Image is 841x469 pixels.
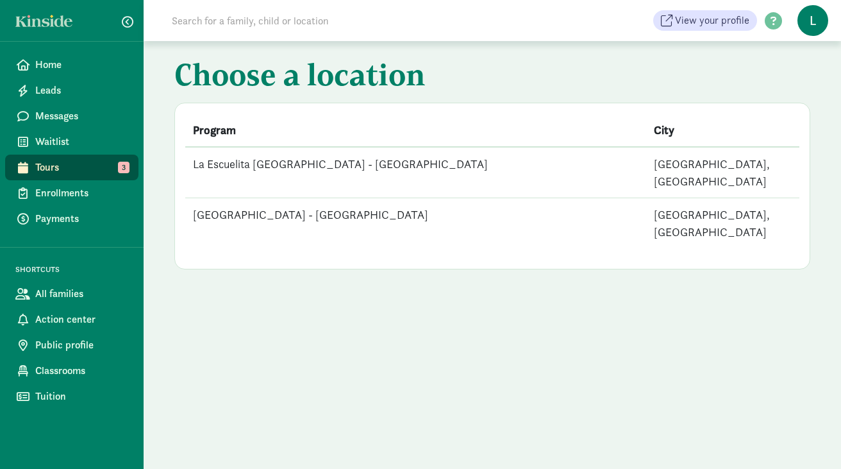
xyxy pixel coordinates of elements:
a: Enrollments [5,180,138,206]
th: Program [185,114,646,147]
a: Leads [5,78,138,103]
span: Payments [35,211,128,226]
span: Public profile [35,337,128,353]
a: Action center [5,307,138,332]
a: Tuition [5,384,138,409]
a: Classrooms [5,358,138,384]
span: Tuition [35,389,128,404]
span: Tours [35,160,128,175]
a: Public profile [5,332,138,358]
span: Action center [35,312,128,327]
span: All families [35,286,128,302]
a: View your profile [653,10,757,31]
span: Home [35,57,128,72]
span: Messages [35,108,128,124]
td: [GEOGRAPHIC_DATA], [GEOGRAPHIC_DATA] [646,198,800,249]
td: [GEOGRAPHIC_DATA] - [GEOGRAPHIC_DATA] [185,198,646,249]
span: L [797,5,828,36]
a: Tours 3 [5,155,138,180]
input: Search for a family, child or location [164,8,524,33]
a: All families [5,281,138,307]
span: Leads [35,83,128,98]
td: La Escuelita [GEOGRAPHIC_DATA] - [GEOGRAPHIC_DATA] [185,147,646,198]
span: Waitlist [35,134,128,149]
a: Waitlist [5,129,138,155]
span: 3 [118,162,129,173]
span: View your profile [675,13,749,28]
a: Payments [5,206,138,232]
iframe: Chat Widget [777,407,841,469]
td: [GEOGRAPHIC_DATA], [GEOGRAPHIC_DATA] [646,147,800,198]
th: City [646,114,800,147]
span: Classrooms [35,363,128,379]
a: Messages [5,103,138,129]
h1: Choose a location [174,56,810,98]
a: Home [5,52,138,78]
span: Enrollments [35,185,128,201]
